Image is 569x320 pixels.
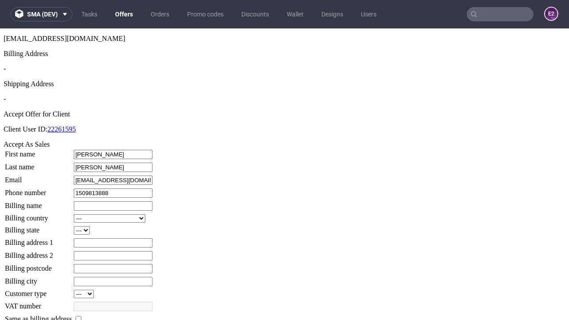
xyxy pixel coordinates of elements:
td: Billing name [4,172,72,183]
a: Offers [110,7,138,21]
a: Orders [145,7,175,21]
td: Last name [4,134,72,144]
td: Email [4,147,72,157]
figcaption: e2 [545,8,557,20]
p: Client User ID: [4,97,565,105]
td: Same as billing address [4,286,72,296]
td: Billing country [4,185,72,195]
td: First name [4,121,72,131]
td: Billing address 1 [4,209,72,220]
div: Billing Address [4,21,565,29]
div: Accept As Sales [4,112,565,120]
span: sma (dev) [27,11,58,17]
a: Tasks [76,7,103,21]
td: Billing address 2 [4,222,72,232]
a: Designs [316,7,349,21]
a: 22261595 [48,97,76,104]
td: VAT number [4,273,72,283]
button: sma (dev) [11,7,72,21]
span: - [4,36,6,44]
div: Shipping Address [4,52,565,60]
td: Customer type [4,261,72,270]
td: Billing state [4,197,72,207]
td: Billing postcode [4,235,72,245]
a: Promo codes [182,7,229,21]
td: Phone number [4,160,72,170]
span: - [4,67,6,74]
div: Accept Offer for Client [4,82,565,90]
a: Users [356,7,382,21]
span: [EMAIL_ADDRESS][DOMAIN_NAME] [4,6,125,14]
td: Billing city [4,248,72,258]
a: Wallet [281,7,309,21]
a: Discounts [236,7,274,21]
